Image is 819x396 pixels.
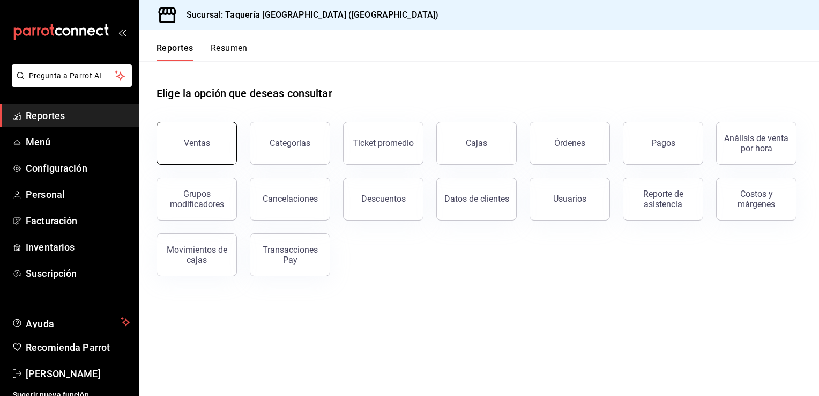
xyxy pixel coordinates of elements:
div: Movimientos de cajas [163,245,230,265]
button: Resumen [211,43,248,61]
div: Órdenes [554,138,585,148]
button: Ventas [157,122,237,165]
button: Cancelaciones [250,178,330,221]
span: Reportes [26,108,130,123]
span: Ayuda [26,316,116,328]
span: Recomienda Parrot [26,340,130,355]
div: Cajas [466,137,488,150]
button: Reporte de asistencia [623,178,703,221]
div: Ventas [184,138,210,148]
button: Ticket promedio [343,122,423,165]
span: [PERSON_NAME] [26,366,130,381]
span: Facturación [26,214,130,228]
button: Datos de clientes [436,178,517,221]
button: Descuentos [343,178,423,221]
h3: Sucursal: Taquería [GEOGRAPHIC_DATA] ([GEOGRAPHIC_DATA]) [178,9,438,21]
button: Órdenes [530,122,610,165]
div: Descuentos [361,194,406,204]
button: Pagos [623,122,703,165]
a: Cajas [436,122,517,165]
div: Pagos [651,138,675,148]
div: Usuarios [553,194,586,204]
div: Datos de clientes [444,194,509,204]
button: open_drawer_menu [118,28,126,36]
h1: Elige la opción que deseas consultar [157,85,332,101]
div: Cancelaciones [263,194,318,204]
div: Costos y márgenes [723,189,790,209]
div: Ticket promedio [353,138,414,148]
span: Pregunta a Parrot AI [29,70,115,82]
button: Transacciones Pay [250,233,330,276]
span: Personal [26,187,130,202]
button: Usuarios [530,178,610,221]
div: Grupos modificadores [163,189,230,209]
span: Inventarios [26,240,130,254]
div: Análisis de venta por hora [723,133,790,153]
span: Menú [26,135,130,149]
button: Análisis de venta por hora [716,122,796,165]
button: Reportes [157,43,193,61]
a: Pregunta a Parrot AI [8,78,132,89]
div: Transacciones Pay [257,245,323,265]
div: Categorías [270,138,310,148]
button: Grupos modificadores [157,178,237,221]
span: Configuración [26,161,130,175]
button: Categorías [250,122,330,165]
div: navigation tabs [157,43,248,61]
button: Movimientos de cajas [157,233,237,276]
div: Reporte de asistencia [630,189,696,209]
button: Pregunta a Parrot AI [12,64,132,87]
button: Costos y márgenes [716,178,796,221]
span: Suscripción [26,266,130,281]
